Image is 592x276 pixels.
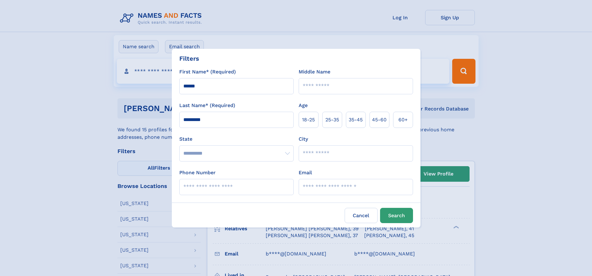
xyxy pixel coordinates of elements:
[372,116,387,124] span: 45‑60
[179,169,216,176] label: Phone Number
[299,135,308,143] label: City
[299,68,330,76] label: Middle Name
[398,116,408,124] span: 60+
[345,208,378,223] label: Cancel
[380,208,413,223] button: Search
[299,102,308,109] label: Age
[179,102,235,109] label: Last Name* (Required)
[302,116,315,124] span: 18‑25
[349,116,363,124] span: 35‑45
[179,68,236,76] label: First Name* (Required)
[325,116,339,124] span: 25‑35
[179,54,199,63] div: Filters
[179,135,294,143] label: State
[299,169,312,176] label: Email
